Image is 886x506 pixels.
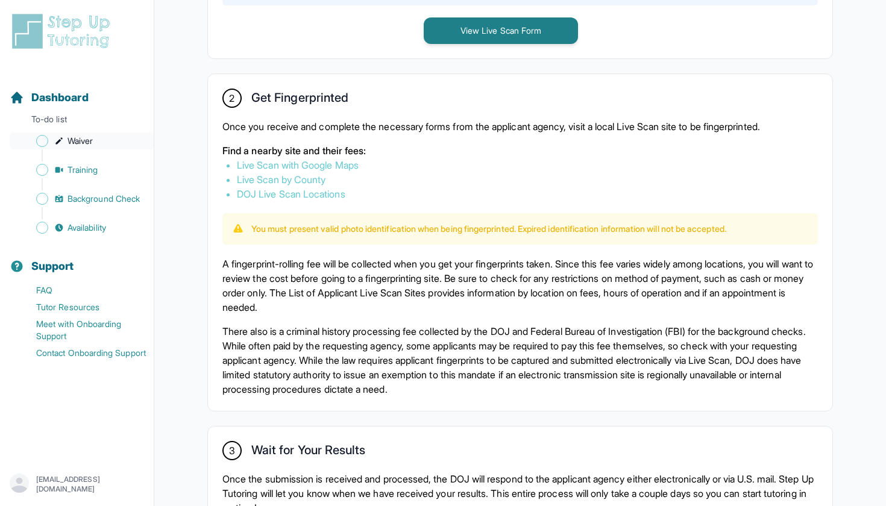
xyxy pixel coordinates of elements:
button: [EMAIL_ADDRESS][DOMAIN_NAME] [10,473,144,495]
img: logo [10,12,117,51]
p: Find a nearby site and their fees: [222,143,818,158]
span: 2 [229,91,234,105]
span: Training [68,164,98,176]
h2: Wait for Your Results [251,443,365,462]
a: Live Scan with Google Maps [237,159,359,171]
a: Background Check [10,190,154,207]
p: Once you receive and complete the necessary forms from the applicant agency, visit a local Live S... [222,119,818,134]
span: Waiver [68,135,93,147]
p: A fingerprint-rolling fee will be collected when you get your fingerprints taken. Since this fee ... [222,257,818,314]
p: [EMAIL_ADDRESS][DOMAIN_NAME] [36,475,144,494]
a: DOJ Live Scan Locations [237,188,345,200]
button: Dashboard [5,70,149,111]
a: Dashboard [10,89,89,106]
span: Dashboard [31,89,89,106]
p: To-do list [5,113,149,130]
a: View Live Scan Form [424,24,578,36]
a: Availability [10,219,154,236]
button: View Live Scan Form [424,17,578,44]
span: 3 [229,443,235,458]
span: Support [31,258,74,275]
p: There also is a criminal history processing fee collected by the DOJ and Federal Bureau of Invest... [222,324,818,396]
a: Contact Onboarding Support [10,345,154,361]
a: Tutor Resources [10,299,154,316]
a: Meet with Onboarding Support [10,316,154,345]
h2: Get Fingerprinted [251,90,348,110]
span: Availability [68,222,106,234]
a: FAQ [10,282,154,299]
span: Background Check [68,193,140,205]
a: Waiver [10,133,154,149]
p: You must present valid photo identification when being fingerprinted. Expired identification info... [251,223,726,235]
a: Training [10,161,154,178]
button: Support [5,239,149,280]
a: Live Scan by County [237,173,325,186]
